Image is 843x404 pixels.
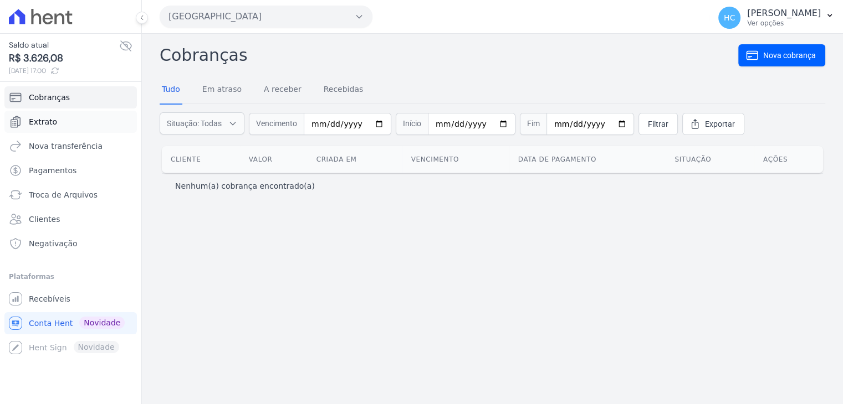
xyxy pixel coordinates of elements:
[9,270,132,283] div: Plataformas
[9,66,119,76] span: [DATE] 17:00
[160,43,738,68] h2: Cobranças
[29,238,78,249] span: Negativação
[160,6,372,28] button: [GEOGRAPHIC_DATA]
[29,141,103,152] span: Nova transferência
[754,146,823,173] th: Ações
[747,19,821,28] p: Ver opções
[9,86,132,359] nav: Sidebar
[4,111,137,133] a: Extrato
[9,51,119,66] span: R$ 3.626,08
[509,146,666,173] th: Data de pagamento
[402,146,509,173] th: Vencimento
[249,113,304,135] span: Vencimento
[29,189,98,200] span: Troca de Arquivos
[29,214,60,225] span: Clientes
[4,135,137,157] a: Nova transferência
[763,50,816,61] span: Nova cobrança
[240,146,308,173] th: Valor
[4,86,137,108] a: Cobranças
[638,113,678,135] a: Filtrar
[160,112,244,134] button: Situação: Todas
[29,318,73,329] span: Conta Hent
[747,8,821,19] p: [PERSON_NAME]
[29,92,70,103] span: Cobranças
[160,76,182,105] a: Tudo
[4,208,137,230] a: Clientes
[4,159,137,182] a: Pagamentos
[200,76,244,105] a: Em atraso
[4,312,137,334] a: Conta Hent Novidade
[705,118,735,130] span: Exportar
[308,146,402,173] th: Criada em
[709,2,843,33] button: HC [PERSON_NAME] Ver opções
[262,76,304,105] a: A receber
[4,288,137,310] a: Recebíveis
[29,116,57,127] span: Extrato
[162,146,240,173] th: Cliente
[396,113,428,135] span: Início
[79,317,125,329] span: Novidade
[4,184,137,206] a: Troca de Arquivos
[666,146,754,173] th: Situação
[648,118,668,130] span: Filtrar
[29,293,70,304] span: Recebíveis
[321,76,366,105] a: Recebidas
[9,39,119,51] span: Saldo atual
[682,113,744,135] a: Exportar
[29,165,76,176] span: Pagamentos
[724,14,735,22] span: HC
[167,118,222,129] span: Situação: Todas
[520,113,546,135] span: Fim
[4,232,137,255] a: Negativação
[175,180,315,191] p: Nenhum(a) cobrança encontrado(a)
[738,44,825,66] a: Nova cobrança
